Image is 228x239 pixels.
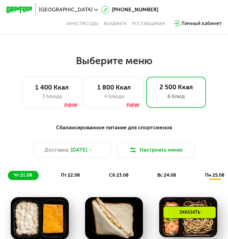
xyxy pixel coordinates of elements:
[117,142,195,158] button: Настроить меню
[101,6,158,14] a: [PHONE_NUMBER]
[109,172,129,178] span: сб 23.08
[132,21,165,26] div: поставщикам
[8,123,220,132] div: Сбалансированное питание для спортсменов
[153,83,199,91] div: 2 500 Ккал
[91,93,137,101] div: 4 блюда
[44,146,69,154] span: Доставка:
[181,20,222,28] div: Личный кабинет
[61,172,80,178] span: пт 22.08
[104,21,126,26] a: Вендинги
[29,93,75,101] div: 3 блюда
[157,172,176,178] span: вс 24.08
[29,84,75,92] div: 1 400 Ккал
[91,84,137,92] div: 1 800 Ккал
[39,7,92,12] span: [GEOGRAPHIC_DATA]
[71,146,87,154] span: [DATE]
[205,172,224,178] span: пн 25.08
[163,206,216,219] div: Заказать
[14,172,32,178] span: чт 21.08
[66,21,99,26] a: Качество еды
[21,55,207,67] h2: Выберите меню
[153,93,199,101] div: 6 блюд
